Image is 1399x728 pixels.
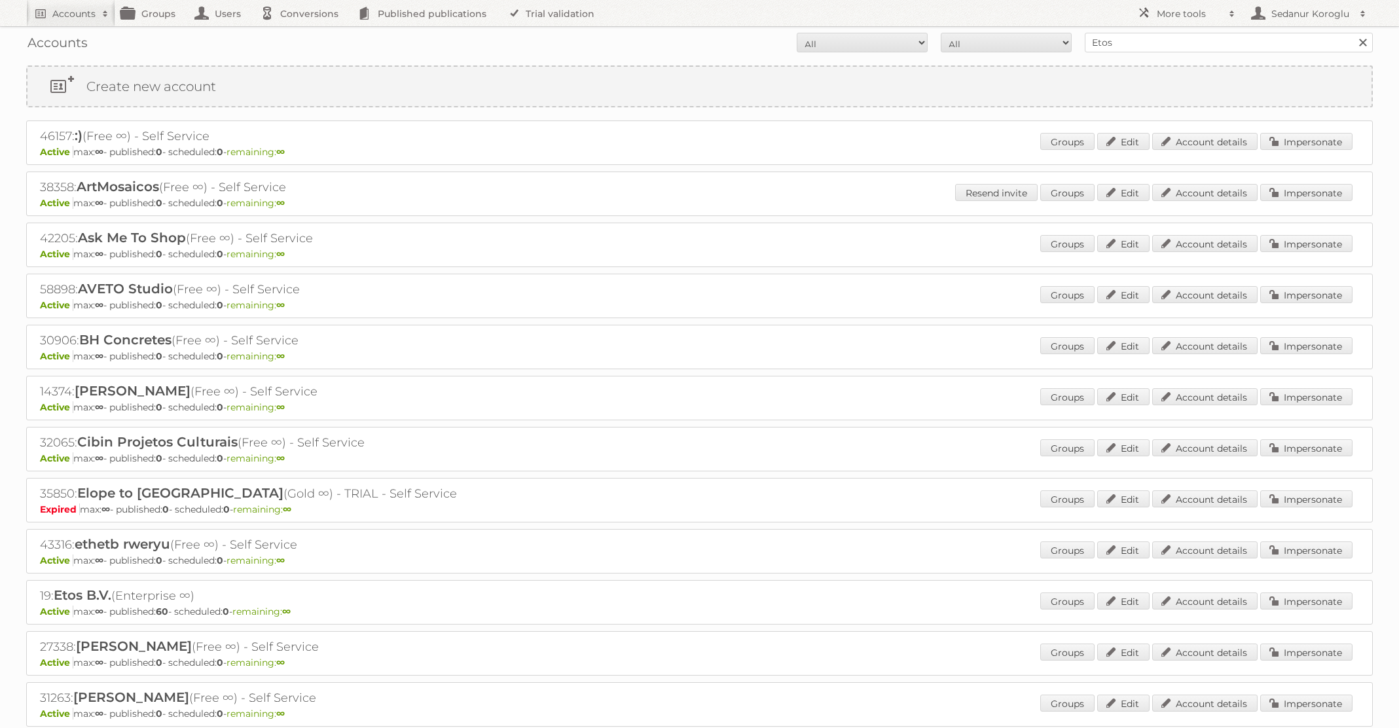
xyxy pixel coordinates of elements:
[1152,235,1258,252] a: Account details
[75,128,82,143] span: :)
[1097,695,1150,712] a: Edit
[1097,235,1150,252] a: Edit
[40,197,1359,209] p: max: - published: - scheduled: -
[227,146,285,158] span: remaining:
[40,452,1359,464] p: max: - published: - scheduled: -
[40,332,498,349] h2: 30906: (Free ∞) - Self Service
[227,657,285,668] span: remaining:
[1260,695,1353,712] a: Impersonate
[95,299,103,311] strong: ∞
[1152,184,1258,201] a: Account details
[227,197,285,209] span: remaining:
[156,197,162,209] strong: 0
[156,248,162,260] strong: 0
[1097,592,1150,610] a: Edit
[276,299,285,311] strong: ∞
[78,281,173,297] span: AVETO Studio
[1040,235,1095,252] a: Groups
[156,657,162,668] strong: 0
[276,350,285,362] strong: ∞
[1260,133,1353,150] a: Impersonate
[77,179,159,194] span: ArtMosaicos
[232,606,291,617] span: remaining:
[217,146,223,158] strong: 0
[1268,7,1353,20] h2: Sedanur Koroglu
[217,350,223,362] strong: 0
[95,708,103,719] strong: ∞
[95,248,103,260] strong: ∞
[156,555,162,566] strong: 0
[1097,286,1150,303] a: Edit
[40,708,1359,719] p: max: - published: - scheduled: -
[40,657,73,668] span: Active
[217,299,223,311] strong: 0
[40,401,1359,413] p: max: - published: - scheduled: -
[156,146,162,158] strong: 0
[40,248,1359,260] p: max: - published: - scheduled: -
[276,197,285,209] strong: ∞
[1040,337,1095,354] a: Groups
[95,197,103,209] strong: ∞
[40,281,498,298] h2: 58898: (Free ∞) - Self Service
[40,503,1359,515] p: max: - published: - scheduled: -
[1260,541,1353,558] a: Impersonate
[156,350,162,362] strong: 0
[227,350,285,362] span: remaining:
[40,350,1359,362] p: max: - published: - scheduled: -
[40,179,498,196] h2: 38358: (Free ∞) - Self Service
[1260,235,1353,252] a: Impersonate
[233,503,291,515] span: remaining:
[52,7,96,20] h2: Accounts
[227,248,285,260] span: remaining:
[76,638,192,654] span: [PERSON_NAME]
[1152,337,1258,354] a: Account details
[1260,490,1353,507] a: Impersonate
[40,555,1359,566] p: max: - published: - scheduled: -
[955,184,1038,201] a: Resend invite
[54,587,111,603] span: Etos B.V.
[217,401,223,413] strong: 0
[1260,388,1353,405] a: Impersonate
[1097,490,1150,507] a: Edit
[1152,644,1258,661] a: Account details
[276,248,285,260] strong: ∞
[1097,644,1150,661] a: Edit
[1097,388,1150,405] a: Edit
[78,230,186,246] span: Ask Me To Shop
[1260,184,1353,201] a: Impersonate
[40,657,1359,668] p: max: - published: - scheduled: -
[276,146,285,158] strong: ∞
[1040,184,1095,201] a: Groups
[1152,490,1258,507] a: Account details
[40,146,73,158] span: Active
[95,146,103,158] strong: ∞
[1040,286,1095,303] a: Groups
[1040,644,1095,661] a: Groups
[40,485,498,502] h2: 35850: (Gold ∞) - TRIAL - Self Service
[75,536,170,552] span: ethetb rweryu
[156,452,162,464] strong: 0
[40,299,73,311] span: Active
[40,587,498,604] h2: 19: (Enterprise ∞)
[217,708,223,719] strong: 0
[276,555,285,566] strong: ∞
[1040,439,1095,456] a: Groups
[1040,388,1095,405] a: Groups
[227,299,285,311] span: remaining:
[276,657,285,668] strong: ∞
[101,503,110,515] strong: ∞
[162,503,169,515] strong: 0
[40,383,498,400] h2: 14374: (Free ∞) - Self Service
[1152,133,1258,150] a: Account details
[156,606,168,617] strong: 60
[1152,592,1258,610] a: Account details
[156,299,162,311] strong: 0
[227,555,285,566] span: remaining:
[77,485,283,501] span: Elope to [GEOGRAPHIC_DATA]
[40,689,498,706] h2: 31263: (Free ∞) - Self Service
[1097,184,1150,201] a: Edit
[276,452,285,464] strong: ∞
[75,383,191,399] span: [PERSON_NAME]
[1260,286,1353,303] a: Impersonate
[40,146,1359,158] p: max: - published: - scheduled: -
